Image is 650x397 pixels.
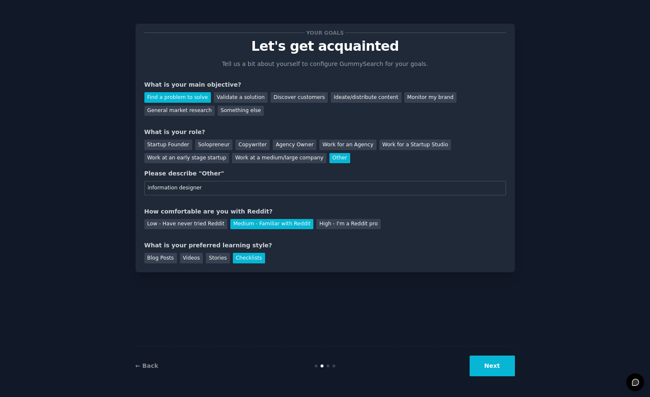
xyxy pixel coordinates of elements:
[144,92,211,103] div: Find a problem to solve
[319,140,376,150] div: Work for an Agency
[316,219,381,230] div: High - I'm a Reddit pro
[230,219,313,230] div: Medium - Familiar with Reddit
[195,140,232,150] div: Solopreneur
[144,181,506,195] input: Your role
[144,169,506,178] div: Please describe "Other"
[305,28,346,37] span: Your goals
[144,153,230,164] div: Work at an early stage startup
[136,362,158,369] a: ← Back
[144,80,506,89] div: What is your main objective?
[235,140,270,150] div: Copywriter
[214,92,268,103] div: Validate a solution
[144,39,506,54] p: Let's get acquainted
[271,92,328,103] div: Discover customers
[404,92,456,103] div: Monitor my brand
[144,140,192,150] div: Startup Founder
[331,92,401,103] div: Ideate/distribute content
[144,106,215,116] div: General market research
[470,356,515,376] button: Next
[144,241,506,250] div: What is your preferred learning style?
[180,253,203,263] div: Videos
[144,207,506,216] div: How comfortable are you with Reddit?
[144,219,227,230] div: Low - Have never tried Reddit
[206,253,230,263] div: Stories
[219,60,432,68] p: Tell us a bit about yourself to configure GummySearch for your goals.
[329,153,350,164] div: Other
[233,253,265,263] div: Checklists
[273,140,316,150] div: Agency Owner
[379,140,451,150] div: Work for a Startup Studio
[218,106,264,116] div: Something else
[232,153,326,164] div: Work at a medium/large company
[144,253,177,263] div: Blog Posts
[144,128,506,137] div: What is your role?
